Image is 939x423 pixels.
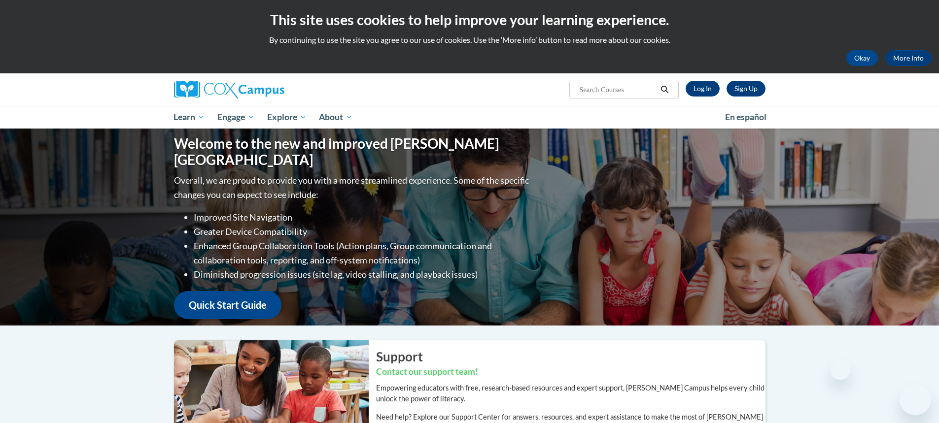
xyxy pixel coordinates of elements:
[376,348,765,365] h2: Support
[174,173,531,202] p: Overall, we are proud to provide you with a more streamlined experience. Some of the specific cha...
[578,84,657,96] input: Search Courses
[719,107,773,128] a: En español
[7,10,932,30] h2: This site uses cookies to help improve your learning experience.
[7,34,932,45] p: By continuing to use the site you agree to our use of cookies. Use the ‘More info’ button to read...
[174,291,281,319] a: Quick Start Guide
[376,383,765,404] p: Empowering educators with free, research-based resources and expert support, [PERSON_NAME] Campus...
[657,84,672,96] button: Search
[313,106,359,129] a: About
[261,106,313,129] a: Explore
[725,112,766,122] span: En español
[194,210,531,225] li: Improved Site Navigation
[194,225,531,239] li: Greater Device Compatibility
[727,81,765,97] a: Register
[217,111,254,123] span: Engage
[159,106,780,129] div: Main menu
[194,239,531,267] li: Enhanced Group Collaboration Tools (Action plans, Group communication and collaboration tools, re...
[174,81,361,98] a: Cox Campus
[194,267,531,282] li: Diminished progression issues (site lag, video stalling, and playback issues)
[174,111,205,123] span: Learn
[686,81,720,97] a: Log In
[831,360,850,380] iframe: Close message
[319,111,352,123] span: About
[174,135,531,168] h1: Welcome to the new and improved [PERSON_NAME][GEOGRAPHIC_DATA]
[846,50,878,66] button: Okay
[900,384,931,415] iframe: Button to launch messaging window
[174,81,284,98] img: Cox Campus
[211,106,261,129] a: Engage
[376,366,765,378] h3: Contact our support team!
[885,50,932,66] a: More Info
[168,106,211,129] a: Learn
[267,111,307,123] span: Explore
